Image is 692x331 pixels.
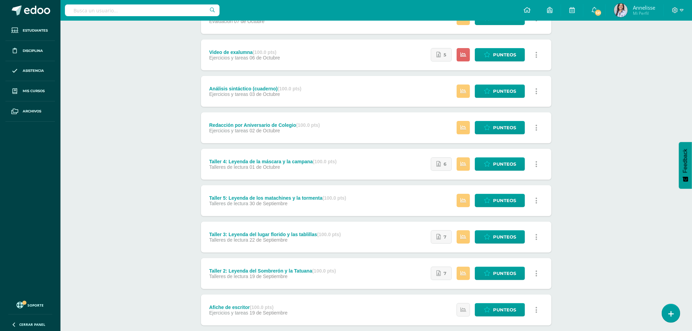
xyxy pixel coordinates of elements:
span: 19 de Septiembre [249,274,288,279]
button: Feedback - Mostrar encuesta [679,142,692,189]
span: Ejercicios y tareas [209,128,248,133]
a: 5 [431,48,452,62]
span: Evaluación [209,19,233,24]
span: Punteos [493,231,516,243]
span: 01 de Octubre [249,164,280,170]
strong: (100.0 pts) [253,49,276,55]
span: Ejercicios y tareas [209,55,248,60]
span: Punteos [493,121,516,134]
a: Punteos [475,230,525,244]
img: ce85313aab1a127fef2f1313fe16fa65.png [614,3,628,17]
span: Talleres de lectura [209,237,248,243]
div: Taller 3: Leyenda del lugar florido y las tablillas [209,232,341,237]
span: Mis cursos [23,88,45,94]
span: Mi Perfil [633,10,655,16]
span: 19 de Septiembre [249,310,288,316]
a: Punteos [475,48,525,62]
span: 7 [444,231,446,243]
strong: (100.0 pts) [296,122,320,128]
span: 121 [594,9,602,16]
span: Feedback [682,149,689,173]
a: Disciplina [5,41,55,61]
strong: (100.0 pts) [278,86,301,91]
span: 22 de Septiembre [249,237,288,243]
span: Archivos [23,109,41,114]
span: Punteos [493,304,516,316]
a: 7 [431,267,452,280]
a: Punteos [475,157,525,171]
span: 7 [444,267,446,280]
span: Punteos [493,48,516,61]
span: 03 de Octubre [249,91,280,97]
span: 5 [444,48,446,61]
div: Taller 2: Leyenda del Sombrerón y la Tatuana [209,268,336,274]
div: Taller 4: Leyenda de la máscara y la campana [209,159,337,164]
span: Talleres de lectura [209,201,248,206]
a: Soporte [8,300,52,309]
span: Talleres de lectura [209,164,248,170]
a: Punteos [475,267,525,280]
span: 30 de Septiembre [249,201,288,206]
div: Taller 5: Leyenda de los matachines y la tormenta [209,195,346,201]
span: Annelisse [633,4,655,11]
strong: (100.0 pts) [317,232,341,237]
a: 6 [431,157,452,171]
strong: (100.0 pts) [250,305,274,310]
div: Análisis sintáctico (cuaderno) [209,86,301,91]
span: Punteos [493,85,516,98]
a: Punteos [475,85,525,98]
span: Cerrar panel [19,322,45,327]
span: 06 de Octubre [249,55,280,60]
div: Video de exalumna [209,49,280,55]
strong: (100.0 pts) [312,268,336,274]
a: Mis cursos [5,81,55,101]
input: Busca un usuario... [65,4,220,16]
span: Punteos [493,158,516,170]
div: Redacción por Aniversario de Colegio [209,122,320,128]
span: Talleres de lectura [209,274,248,279]
span: 07 de Octubre [234,19,265,24]
span: Soporte [28,303,44,308]
span: Ejercicios y tareas [209,91,248,97]
a: Punteos [475,121,525,134]
span: Ejercicios y tareas [209,310,248,316]
span: Estudiantes [23,28,48,33]
span: 6 [444,158,446,170]
a: Archivos [5,101,55,122]
a: 7 [431,230,452,244]
a: Punteos [475,194,525,207]
span: Disciplina [23,48,43,54]
a: Punteos [475,303,525,317]
span: Punteos [493,194,516,207]
strong: (100.0 pts) [323,195,346,201]
a: Asistencia [5,61,55,81]
span: 02 de Octubre [249,128,280,133]
a: Estudiantes [5,21,55,41]
div: Afiche de escritor [209,305,288,310]
strong: (100.0 pts) [313,159,337,164]
span: Asistencia [23,68,44,74]
span: Punteos [493,267,516,280]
